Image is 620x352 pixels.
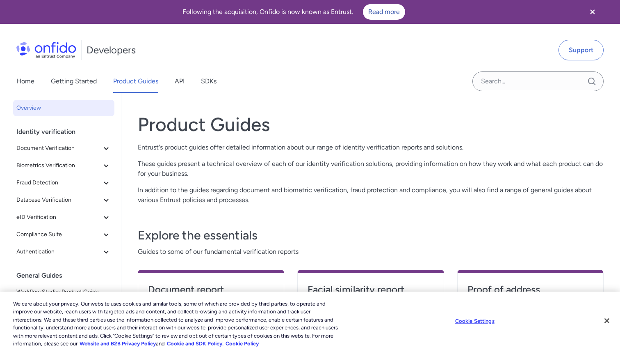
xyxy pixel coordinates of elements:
[138,113,604,136] h1: Product Guides
[16,178,101,188] span: Fraud Detection
[138,247,604,257] span: Guides to some of our fundamental verification reports
[13,284,114,300] a: Workflow Studio: Product Guide
[87,44,136,57] h1: Developers
[10,4,577,20] div: Following the acquisition, Onfido is now known as Entrust.
[13,175,114,191] button: Fraud Detection
[138,159,604,179] p: These guides present a technical overview of each of our identity verification solutions, providi...
[472,71,604,91] input: Onfido search input field
[13,209,114,225] button: eID Verification
[51,70,97,93] a: Getting Started
[138,143,604,152] p: Entrust's product guides offer detailed information about our range of identity verification repo...
[449,313,500,329] button: Cookie Settings
[138,227,604,244] h3: Explore the essentials
[113,70,158,93] a: Product Guides
[467,283,593,296] h4: Proof of address
[577,2,608,22] button: Close banner
[148,283,274,296] h4: Document report
[13,226,114,243] button: Compliance Suite
[175,70,185,93] a: API
[16,212,101,222] span: eID Verification
[598,312,616,330] button: Close
[16,70,34,93] a: Home
[16,247,101,257] span: Authentication
[16,267,118,284] div: General Guides
[16,143,101,153] span: Document Verification
[558,40,604,60] a: Support
[201,70,217,93] a: SDKs
[13,100,114,116] a: Overview
[467,283,593,303] a: Proof of address
[167,340,223,347] a: Cookie and SDK Policy.
[80,340,156,347] a: More information about our cookie policy., opens in a new tab
[16,42,76,58] img: Onfido Logo
[16,287,111,297] span: Workflow Studio: Product Guide
[138,185,604,205] p: In addition to the guides regarding document and biometric verification, fraud protection and com...
[13,192,114,208] button: Database Verification
[308,283,433,296] h4: Facial similarity report
[13,244,114,260] button: Authentication
[13,300,341,348] div: We care about your privacy. Our website uses cookies and similar tools, some of which are provide...
[588,7,597,17] svg: Close banner
[148,283,274,303] a: Document report
[13,157,114,174] button: Biometrics Verification
[16,103,111,113] span: Overview
[16,230,101,239] span: Compliance Suite
[226,340,259,347] a: Cookie Policy
[16,124,118,140] div: Identity verification
[363,4,405,20] a: Read more
[13,140,114,156] button: Document Verification
[16,195,101,205] span: Database Verification
[16,161,101,170] span: Biometrics Verification
[308,283,433,303] a: Facial similarity report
